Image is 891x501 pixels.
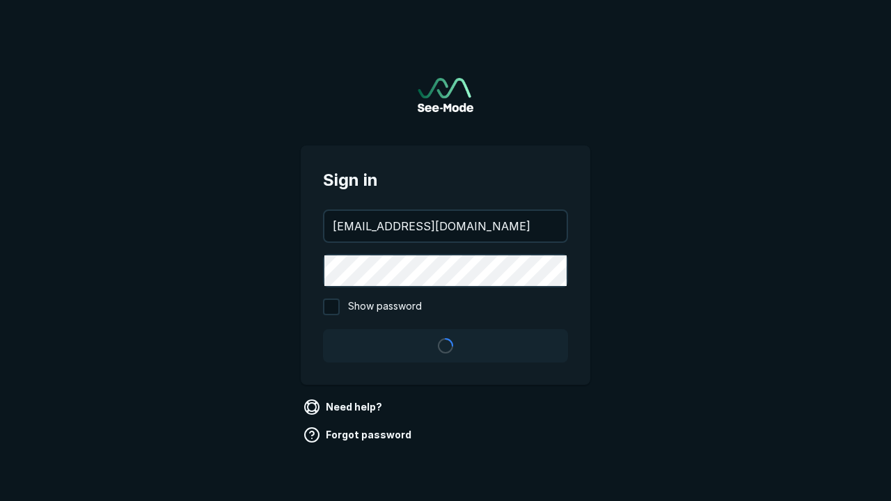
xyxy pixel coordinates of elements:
input: your@email.com [324,211,567,241]
a: Need help? [301,396,388,418]
span: Show password [348,299,422,315]
a: Go to sign in [418,78,473,112]
img: See-Mode Logo [418,78,473,112]
span: Sign in [323,168,568,193]
a: Forgot password [301,424,417,446]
